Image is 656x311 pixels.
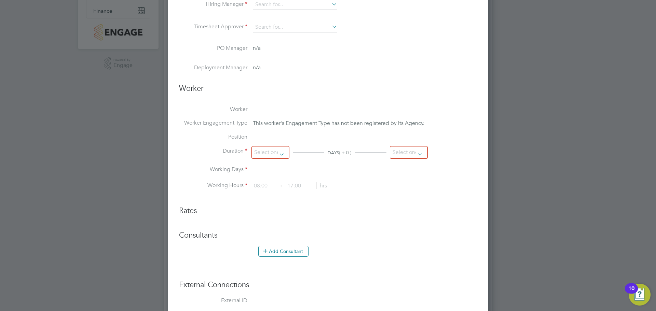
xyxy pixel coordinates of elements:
label: External ID [179,297,247,304]
label: Duration [179,147,247,155]
input: Search for... [253,22,337,32]
button: Add Consultant [258,246,309,257]
div: 10 [628,288,634,297]
span: hrs [316,182,327,189]
input: Select one [251,146,289,159]
input: Select one [390,146,428,159]
input: 17:00 [285,180,311,192]
label: Working Hours [179,182,247,189]
span: ( + 0 ) [339,150,352,156]
span: This worker's Engagement Type has not been registered by its Agency. [253,120,424,127]
label: Worker [179,106,247,113]
span: n/a [253,64,261,71]
span: DAYS [328,150,339,156]
h3: Worker [179,84,477,99]
label: Position [179,133,247,141]
input: 08:00 [251,180,278,192]
button: Open Resource Center, 10 new notifications [629,284,651,306]
label: Working Days [179,166,247,173]
h3: External Connections [179,280,477,290]
label: Deployment Manager [179,64,247,71]
span: ‐ [279,182,284,189]
label: PO Manager [179,45,247,52]
h3: Consultants [179,230,477,240]
label: Timesheet Approver [179,23,247,30]
label: Hiring Manager [179,1,247,8]
span: n/a [253,45,261,52]
h3: Rates [179,199,477,216]
label: Worker Engagement Type [179,119,247,127]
